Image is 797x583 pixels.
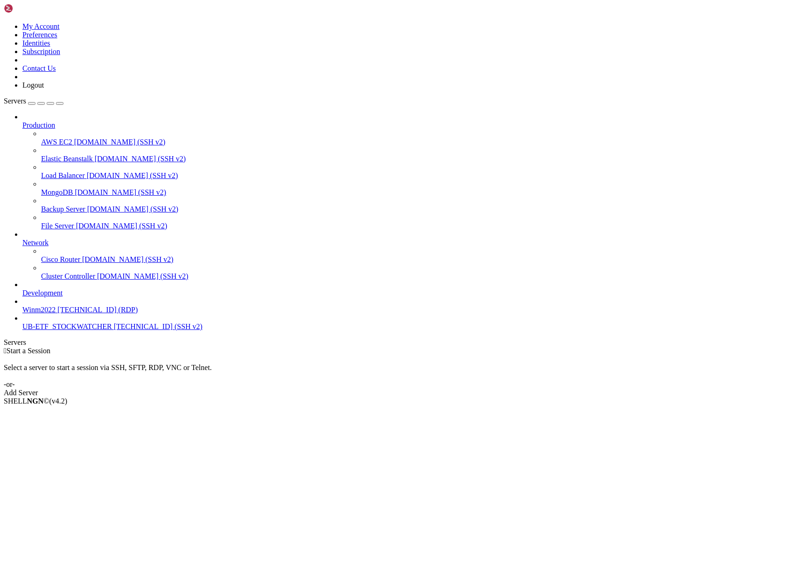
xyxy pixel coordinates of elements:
a: Preferences [22,31,57,39]
a: Servers [4,97,63,105]
span: UB-ETF_STOCKWATCHER [22,322,112,330]
a: Contact Us [22,64,56,72]
a: Identities [22,39,50,47]
a: Winm2022 [TECHNICAL_ID] (RDP) [22,306,793,314]
span: Backup Server [41,205,85,213]
span: [TECHNICAL_ID] (RDP) [57,306,138,314]
li: Elastic Beanstalk [DOMAIN_NAME] (SSH v2) [41,146,793,163]
span: SHELL © [4,397,67,405]
span: [DOMAIN_NAME] (SSH v2) [82,255,174,263]
b: NGN [27,397,44,405]
div: Add Server [4,389,793,397]
a: Cluster Controller [DOMAIN_NAME] (SSH v2) [41,272,793,281]
span: [DOMAIN_NAME] (SSH v2) [87,205,179,213]
li: Development [22,281,793,297]
li: Winm2022 [TECHNICAL_ID] (RDP) [22,297,793,314]
span: Winm2022 [22,306,56,314]
span: [TECHNICAL_ID] (SSH v2) [114,322,203,330]
span: AWS EC2 [41,138,72,146]
li: Cluster Controller [DOMAIN_NAME] (SSH v2) [41,264,793,281]
a: AWS EC2 [DOMAIN_NAME] (SSH v2) [41,138,793,146]
li: Load Balancer [DOMAIN_NAME] (SSH v2) [41,163,793,180]
a: File Server [DOMAIN_NAME] (SSH v2) [41,222,793,230]
span: 4.2.0 [49,397,68,405]
span: [DOMAIN_NAME] (SSH v2) [95,155,186,163]
span: Production [22,121,55,129]
a: Subscription [22,48,60,55]
li: Production [22,113,793,230]
a: Elastic Beanstalk [DOMAIN_NAME] (SSH v2) [41,155,793,163]
span: Cisco Router [41,255,80,263]
a: My Account [22,22,60,30]
span: [DOMAIN_NAME] (SSH v2) [74,138,166,146]
span: Load Balancer [41,171,85,179]
div: Servers [4,338,793,347]
span: Start a Session [7,347,50,355]
span:  [4,347,7,355]
li: Cisco Router [DOMAIN_NAME] (SSH v2) [41,247,793,264]
a: Cisco Router [DOMAIN_NAME] (SSH v2) [41,255,793,264]
a: Load Balancer [DOMAIN_NAME] (SSH v2) [41,171,793,180]
span: Development [22,289,63,297]
li: MongoDB [DOMAIN_NAME] (SSH v2) [41,180,793,197]
li: Backup Server [DOMAIN_NAME] (SSH v2) [41,197,793,213]
span: [DOMAIN_NAME] (SSH v2) [75,188,166,196]
span: [DOMAIN_NAME] (SSH v2) [76,222,168,230]
a: MongoDB [DOMAIN_NAME] (SSH v2) [41,188,793,197]
a: Network [22,239,793,247]
span: Servers [4,97,26,105]
a: Backup Server [DOMAIN_NAME] (SSH v2) [41,205,793,213]
span: Network [22,239,49,247]
span: Elastic Beanstalk [41,155,93,163]
img: Shellngn [4,4,57,13]
span: [DOMAIN_NAME] (SSH v2) [97,272,189,280]
span: MongoDB [41,188,73,196]
div: Select a server to start a session via SSH, SFTP, RDP, VNC or Telnet. -or- [4,355,793,389]
span: [DOMAIN_NAME] (SSH v2) [87,171,178,179]
li: Network [22,230,793,281]
li: UB-ETF_STOCKWATCHER [TECHNICAL_ID] (SSH v2) [22,314,793,331]
li: AWS EC2 [DOMAIN_NAME] (SSH v2) [41,130,793,146]
span: Cluster Controller [41,272,95,280]
li: File Server [DOMAIN_NAME] (SSH v2) [41,213,793,230]
span: File Server [41,222,74,230]
a: UB-ETF_STOCKWATCHER [TECHNICAL_ID] (SSH v2) [22,322,793,331]
a: Production [22,121,793,130]
a: Logout [22,81,44,89]
a: Development [22,289,793,297]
